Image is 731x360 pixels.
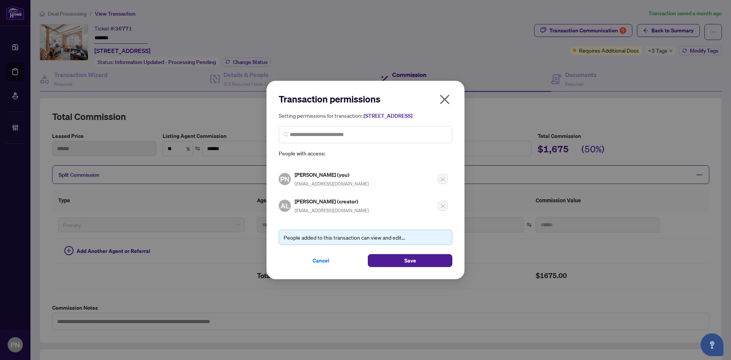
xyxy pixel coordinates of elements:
[404,254,416,267] span: Save
[701,333,723,356] button: Open asap
[284,132,288,137] img: search_icon
[279,111,452,120] h5: Setting permissions for transaction:
[439,93,451,106] span: close
[313,254,329,267] span: Cancel
[281,200,289,211] span: AL
[280,174,289,184] span: PN
[368,254,452,267] button: Save
[295,170,369,179] h5: [PERSON_NAME] (you)
[295,181,369,187] span: [EMAIL_ADDRESS][DOMAIN_NAME]
[279,254,363,267] button: Cancel
[279,149,452,158] span: People with access:
[295,197,369,206] h5: [PERSON_NAME] (creator)
[364,112,412,119] span: [STREET_ADDRESS]
[295,208,369,213] span: [EMAIL_ADDRESS][DOMAIN_NAME]
[284,233,447,242] div: People added to this transaction can view and edit...
[279,93,452,105] h2: Transaction permissions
